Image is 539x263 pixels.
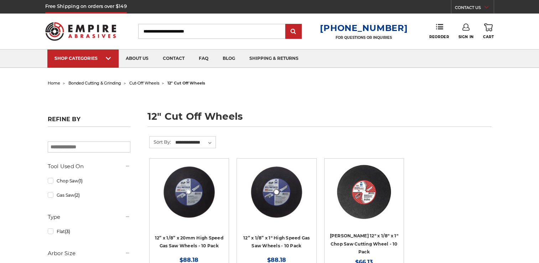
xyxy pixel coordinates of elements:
h5: Refine by [48,116,130,127]
a: Chop Saw [48,175,130,187]
p: FOR QUESTIONS OR INQUIRIES [320,35,408,40]
a: 12” x 1/8” x 20mm High Speed Gas Saw Wheels - 10 Pack [155,235,223,249]
a: blog [216,50,242,68]
img: 12" x 1/8" x 1" Stationary Chop Saw Blade [336,164,393,221]
a: [PERSON_NAME] 12" x 1/8" x 1" Chop Saw Cutting Wheel - 10 Pack [330,233,398,254]
a: CONTACT US [455,4,494,14]
span: (1) [78,178,83,184]
span: (3) [65,229,70,234]
a: cut-off wheels [129,81,159,86]
a: about us [119,50,156,68]
a: faq [192,50,216,68]
h5: Tool Used On [48,162,130,171]
span: Reorder [429,35,449,39]
select: Sort By: [174,137,216,148]
img: Empire Abrasives [45,17,116,45]
a: bonded cutting & grinding [68,81,121,86]
a: [PHONE_NUMBER] [320,23,408,33]
a: Reorder [429,24,449,39]
a: Cart [483,24,494,39]
a: home [48,81,60,86]
a: shipping & returns [242,50,306,68]
span: Cart [483,35,494,39]
h5: Type [48,213,130,221]
label: Sort By: [150,136,171,147]
span: 12" cut off wheels [167,81,205,86]
input: Submit [286,25,301,39]
a: 12" x 1/8" (5/32") x 20mm Gas Powered Shop Saw Wheel [155,164,224,233]
img: 12" x 1/8" (5/32") x 20mm Gas Powered Shop Saw Wheel [161,164,218,221]
span: (2) [74,192,80,198]
a: 12" x 1/8" x 1" Stationary Chop Saw Blade [330,164,399,233]
a: Flat [48,225,130,238]
div: SHOP CATEGORIES [55,56,112,61]
a: 12" x 1/8" (5/32") x 1" High Speed Portable Gas Saw Cut-Off Wheel [242,164,311,233]
span: Sign In [458,35,474,39]
a: 12” x 1/8” x 1" High Speed Gas Saw Wheels - 10 Pack [243,235,310,249]
a: contact [156,50,192,68]
img: 12" x 1/8" (5/32") x 1" High Speed Portable Gas Saw Cut-Off Wheel [248,164,305,221]
h5: Arbor Size [48,249,130,258]
a: Gas Saw [48,189,130,201]
h1: 12" cut off wheels [147,112,492,127]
